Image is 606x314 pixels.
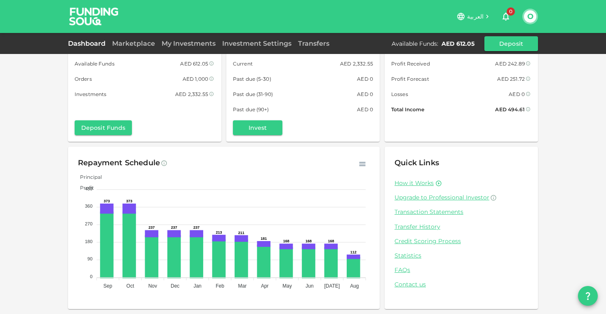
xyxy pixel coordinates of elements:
[261,283,269,289] tspan: Apr
[391,59,430,68] span: Profit Received
[233,120,282,135] button: Invest
[395,208,528,216] a: Transaction Statements
[233,59,253,68] span: Current
[85,221,92,226] tspan: 270
[324,283,340,289] tspan: [DATE]
[74,185,94,191] span: Profit
[395,194,528,202] a: Upgrade to Professional Investor
[85,239,92,244] tspan: 180
[340,59,373,68] div: AED 2,332.55
[395,194,489,201] span: Upgrade to Professional Investor
[395,179,434,187] a: How it Works
[357,105,373,114] div: AED 0
[175,90,208,98] div: AED 2,332.55
[78,157,160,170] div: Repayment Schedule
[87,256,92,261] tspan: 90
[171,283,179,289] tspan: Dec
[127,283,134,289] tspan: Oct
[395,237,528,245] a: Credit Scoring Process
[219,40,295,47] a: Investment Settings
[183,75,208,83] div: AED 1,000
[467,13,484,20] span: العربية
[498,8,514,25] button: 0
[305,283,313,289] tspan: Jun
[193,283,201,289] tspan: Jan
[395,223,528,231] a: Transfer History
[75,75,92,83] span: Orders
[90,274,92,279] tspan: 0
[109,40,158,47] a: Marketplace
[75,59,115,68] span: Available Funds
[216,283,224,289] tspan: Feb
[350,283,359,289] tspan: Aug
[391,75,429,83] span: Profit Forecast
[295,40,333,47] a: Transfers
[238,283,247,289] tspan: Mar
[495,105,525,114] div: AED 494.61
[75,90,106,98] span: Investments
[391,90,408,98] span: Losses
[180,59,208,68] div: AED 612.05
[233,90,273,98] span: Past due (31-90)
[395,281,528,288] a: Contact us
[85,204,92,209] tspan: 360
[484,36,538,51] button: Deposit
[495,59,525,68] div: AED 242.89
[497,75,525,83] div: AED 251.72
[395,266,528,274] a: FAQs
[68,40,109,47] a: Dashboard
[395,158,439,167] span: Quick Links
[282,283,292,289] tspan: May
[357,90,373,98] div: AED 0
[233,75,271,83] span: Past due (5-30)
[442,40,474,48] div: AED 612.05
[233,105,269,114] span: Past due (90+)
[509,90,525,98] div: AED 0
[392,40,438,48] div: Available Funds :
[103,283,113,289] tspan: Sep
[75,120,132,135] button: Deposit Funds
[85,186,92,191] tspan: 450
[391,105,424,114] span: Total Income
[74,174,102,180] span: Principal
[507,7,515,16] span: 0
[524,10,536,23] button: O
[395,252,528,260] a: Statistics
[148,283,157,289] tspan: Nov
[578,286,598,306] button: question
[158,40,219,47] a: My Investments
[357,75,373,83] div: AED 0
